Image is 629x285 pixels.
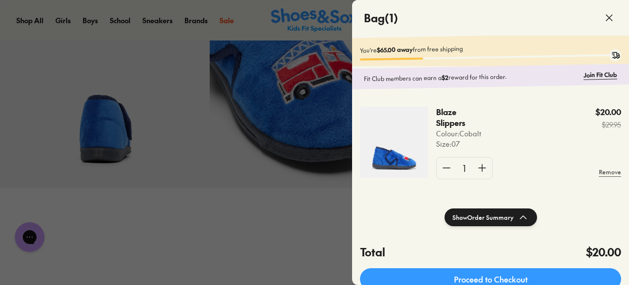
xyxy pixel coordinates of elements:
img: 4-530788.jpg [360,107,428,178]
button: Open gorgias live chat [5,3,35,33]
h4: Total [360,244,385,260]
p: You're from free shipping [360,41,621,54]
s: $29.95 [595,120,621,130]
p: Blaze Slippers [436,107,477,128]
b: $65.00 away [377,45,413,54]
p: Fit Club members can earn a reward for this order. [364,71,580,83]
p: Size : 07 [436,139,488,149]
p: $20.00 [595,107,621,118]
div: 1 [456,158,472,179]
b: $2 [442,73,449,81]
h4: $20.00 [586,244,621,260]
a: Join Fit Club [584,70,617,80]
button: ShowOrder Summary [445,208,537,226]
h4: Bag ( 1 ) [364,10,398,26]
p: Colour: Cobalt [436,128,488,139]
